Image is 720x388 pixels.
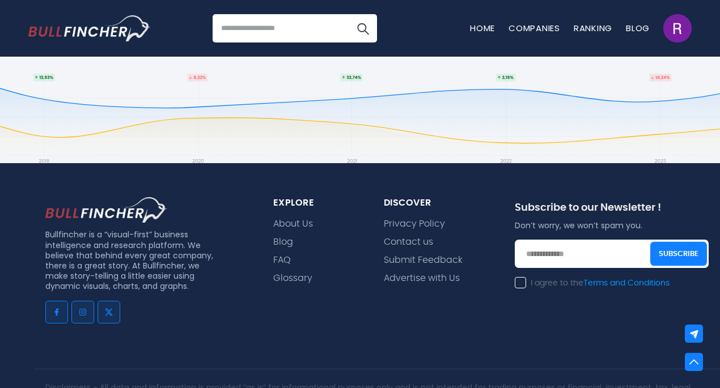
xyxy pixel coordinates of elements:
a: Contact us [384,237,433,248]
iframe: reCAPTCHA [515,296,687,340]
a: About Us [273,219,313,229]
a: Blog [626,22,650,34]
button: Search [349,14,377,42]
a: Privacy Policy [384,219,445,229]
img: footer logo [45,197,167,223]
a: Companies [509,22,560,34]
a: Go to facebook [45,301,68,323]
a: Terms and Conditions [583,279,670,287]
div: Discover [384,197,488,209]
a: Go to homepage [28,15,150,41]
a: Home [470,22,495,34]
a: Advertise with Us [384,273,460,284]
a: Go to twitter [98,301,120,323]
div: Subscribe to our Newsletter ! [515,202,709,220]
button: Subscribe [650,242,707,266]
label: I agree to the [515,278,670,288]
img: Bullfincher logo [28,15,151,41]
a: Blog [273,237,293,248]
p: Bullfincher is a “visual-first” business intelligence and research platform. We believe that behi... [45,229,218,291]
a: Ranking [574,22,612,34]
a: Go to instagram [71,301,94,323]
a: Submit Feedback [384,255,463,266]
a: Glossary [273,273,312,284]
p: Don’t worry, we won’t spam you. [515,220,709,231]
div: explore [273,197,357,209]
a: FAQ [273,255,291,266]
